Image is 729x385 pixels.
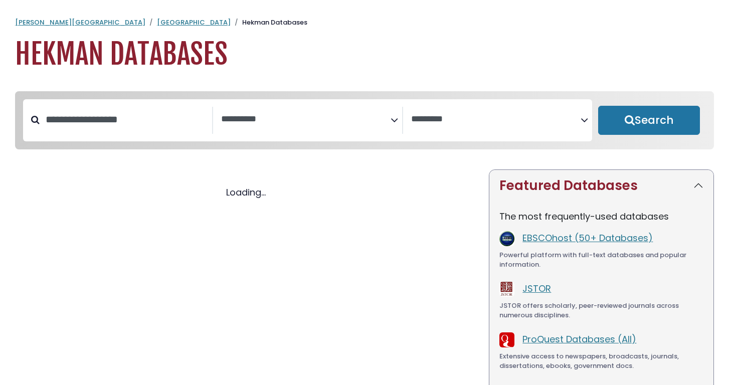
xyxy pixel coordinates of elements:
input: Search database by title or keyword [40,111,212,128]
div: Extensive access to newspapers, broadcasts, journals, dissertations, ebooks, government docs. [499,351,703,371]
button: Featured Databases [489,170,713,202]
textarea: Search [221,114,391,125]
div: Powerful platform with full-text databases and popular information. [499,250,703,270]
nav: breadcrumb [15,18,714,28]
a: [GEOGRAPHIC_DATA] [157,18,231,27]
h1: Hekman Databases [15,38,714,71]
button: Submit for Search Results [598,106,700,135]
a: EBSCOhost (50+ Databases) [522,232,653,244]
div: JSTOR offers scholarly, peer-reviewed journals across numerous disciplines. [499,301,703,320]
li: Hekman Databases [231,18,307,28]
textarea: Search [411,114,581,125]
a: ProQuest Databases (All) [522,333,636,345]
a: [PERSON_NAME][GEOGRAPHIC_DATA] [15,18,145,27]
p: The most frequently-used databases [499,210,703,223]
div: Loading... [15,185,477,199]
nav: Search filters [15,91,714,149]
a: JSTOR [522,282,551,295]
